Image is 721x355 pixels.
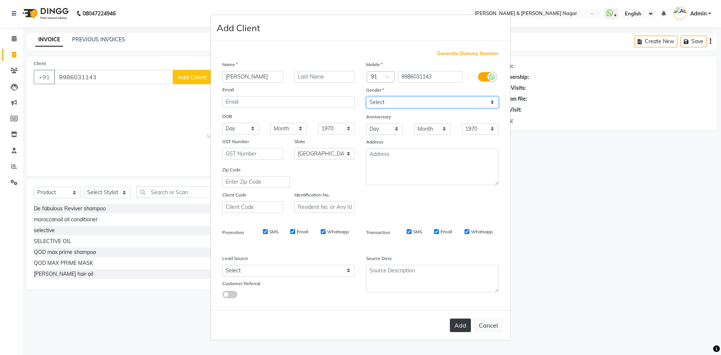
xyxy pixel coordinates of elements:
label: Gender [366,87,384,94]
input: Last Name [294,71,355,83]
input: Mobile [398,71,463,83]
label: Whatsapp [327,228,349,235]
label: Lead Source [222,255,248,262]
label: GST Number [222,138,249,145]
input: Resident No. or Any Id [294,201,355,213]
label: Email [297,228,308,235]
input: GST Number [222,148,283,160]
label: Client Code [222,192,246,198]
label: Email [222,86,234,93]
button: Add [450,319,471,332]
button: Cancel [474,318,503,332]
label: Source Desc [366,255,392,262]
label: Anniversary [366,113,391,120]
label: Name [222,61,238,68]
input: Client Code [222,201,283,213]
label: DOB [222,113,232,120]
label: Address [366,139,383,145]
input: Enter Zip Code [222,176,290,188]
label: Customer Referral [222,280,260,287]
label: Identification No. [294,192,330,198]
label: SMS [269,228,278,235]
h4: Add Client [217,21,260,35]
span: Generate Dummy Number [437,50,499,57]
label: Zip Code [222,166,241,173]
label: Transaction [366,229,390,236]
input: First Name [222,71,283,83]
label: Mobile [366,61,383,68]
label: SMS [413,228,422,235]
label: Email [440,228,452,235]
label: Promotion [222,229,244,236]
label: Whatsapp [471,228,493,235]
input: Email [222,96,355,108]
label: State [294,138,305,145]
